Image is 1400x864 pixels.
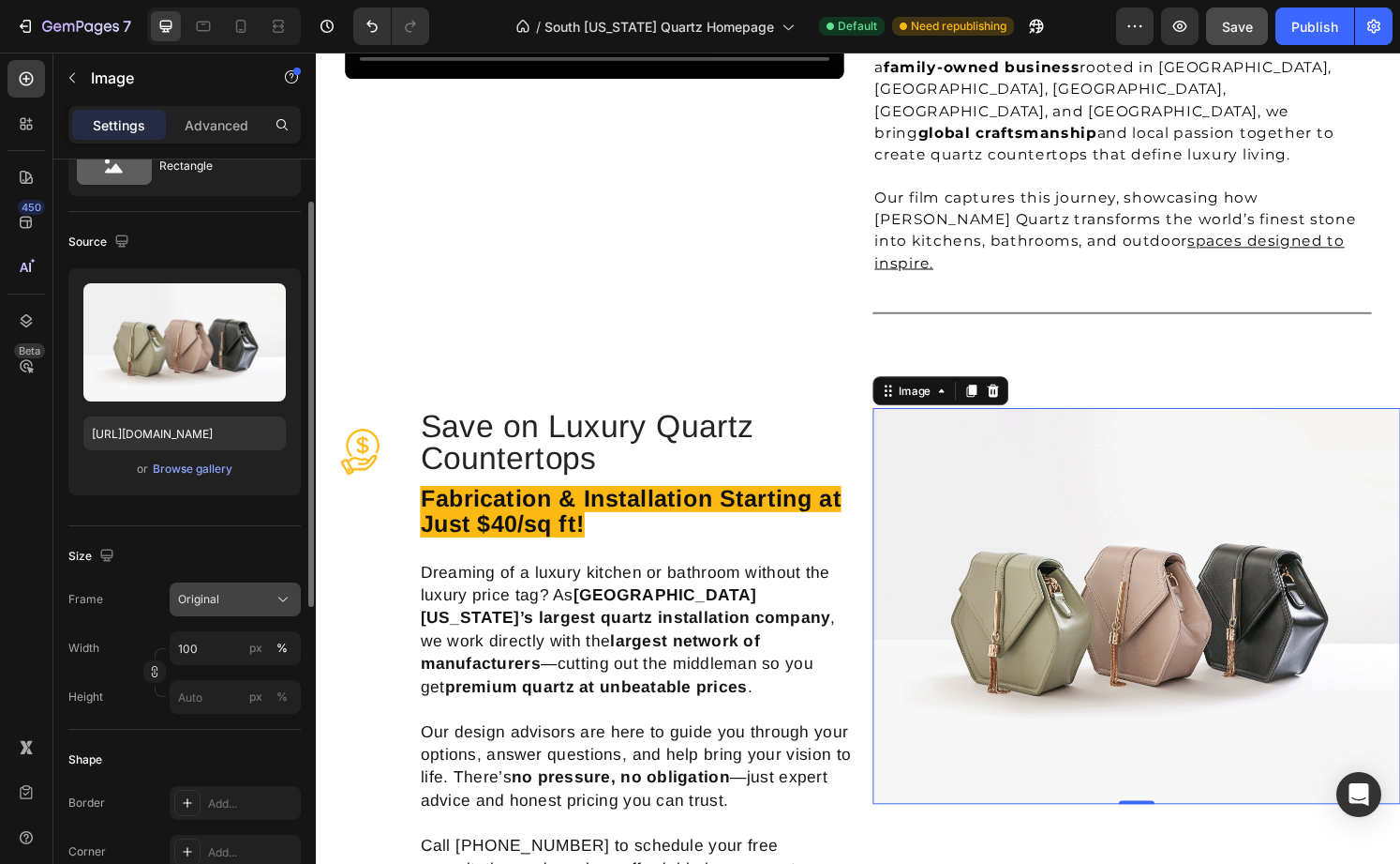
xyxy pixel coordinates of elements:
[7,8,140,45] button: 7
[1336,772,1381,817] div: Open Intercom Messenger
[579,140,1093,230] p: Our film captures this journey, showcasing how [PERSON_NAME] Quartz transforms the world’s finest...
[123,15,131,38] p: 7
[68,689,103,705] label: Height
[316,53,1400,864] iframe: Design area
[68,544,118,569] div: Size
[68,795,105,811] div: Border
[544,17,774,37] span: South [US_STATE] Quartz Homepage
[276,689,288,705] div: %
[68,751,102,768] div: Shape
[83,417,286,450] input: https://example.com/image.jpg
[208,844,296,861] div: Add...
[159,144,274,188] div: Rectangle
[276,640,288,657] div: %
[624,74,810,92] strong: global craftsmanship
[249,640,262,657] div: px
[68,230,133,255] div: Source
[106,369,562,438] h2: Rich Text Editor. Editing area: main
[1206,8,1268,45] button: Save
[353,8,429,45] div: Undo/Redo
[536,17,541,37] span: /
[271,637,293,659] button: px
[170,631,301,665] input: px%
[170,583,301,616] button: Original
[249,689,262,705] div: px
[208,796,296,812] div: Add...
[68,591,103,608] label: Frame
[18,200,45,215] div: 450
[1222,19,1253,35] span: Save
[68,843,106,860] div: Corner
[108,371,560,436] p: Save on Luxury Quartz Countertops
[245,637,267,659] button: %
[170,680,301,714] input: px%
[185,115,248,135] p: Advanced
[68,640,99,657] label: Width
[1275,8,1354,45] button: Publish
[83,283,286,402] img: preview-image
[133,648,447,667] strong: premium quartz at unbeatable prices
[579,187,1066,227] a: spaces designed to inspire.
[93,115,145,135] p: Settings
[588,7,792,24] strong: family-owned business
[202,742,429,761] strong: no pressure, no obligation
[108,448,544,503] strong: Fabrication & Installation Starting at Just $40/sq ft!
[152,460,233,478] button: Browse gallery
[271,686,293,708] button: px
[178,591,219,608] span: Original
[601,342,641,359] div: Image
[911,18,1006,35] span: Need republishing
[14,343,45,358] div: Beta
[1291,17,1338,37] div: Publish
[577,369,1124,780] img: image_demo.jpg
[91,67,250,89] p: Image
[245,686,267,708] button: %
[838,18,877,35] span: Default
[137,458,148,480] span: or
[108,553,533,596] strong: [GEOGRAPHIC_DATA][US_STATE]’s largest quartz installation company
[153,461,232,477] div: Browse gallery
